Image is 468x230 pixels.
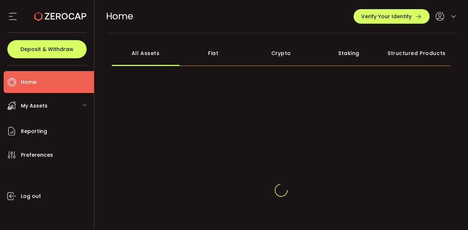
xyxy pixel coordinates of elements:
[21,101,48,111] span: My Assets
[21,191,41,202] span: Log out
[20,47,73,52] span: Deposit & Withdraw
[21,150,53,160] span: Preferences
[247,40,315,66] div: Crypto
[361,14,412,19] span: Verify Your Identity
[21,77,37,87] span: Home
[315,40,382,66] div: Staking
[7,40,87,58] button: Deposit & Withdraw
[383,40,450,66] div: Structured Products
[112,40,180,66] div: All Assets
[180,40,247,66] div: Fiat
[106,10,133,23] span: Home
[21,126,47,137] span: Reporting
[354,9,430,24] button: Verify Your Identity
